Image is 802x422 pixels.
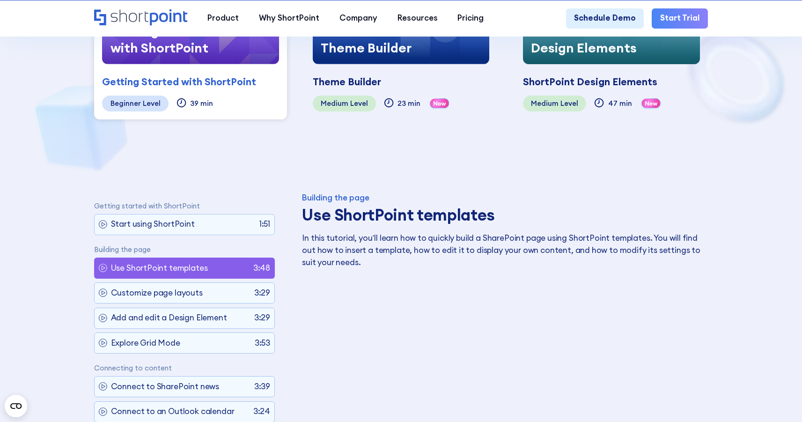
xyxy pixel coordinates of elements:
[110,99,141,107] div: Beginner
[387,8,448,29] a: Resources
[102,15,228,65] div: Getting Started with ShortPoint
[397,99,420,107] div: 23 min
[111,262,208,274] p: Use ShortPoint templates
[448,8,494,29] a: Pricing
[531,99,559,107] div: Medium
[313,15,439,65] div: ShortPoint Theme Builder
[111,381,220,393] p: Connect to SharePoint news
[254,381,270,393] p: 3:39
[94,202,274,210] p: Getting started with ShortPoint
[339,12,377,24] div: Company
[190,99,213,107] div: 39 min
[5,395,27,417] button: Open CMP widget
[608,99,632,107] div: 47 min
[255,337,270,349] p: 3:53
[143,99,161,107] div: Level
[313,74,381,89] div: Theme Builder
[329,8,387,29] a: Company
[207,12,239,24] div: Product
[302,232,702,268] p: In this tutorial, you’ll learn how to quickly build a SharePoint page using ShortPoint templates....
[111,406,235,418] p: Connect to an Outlook calendar
[254,312,270,324] p: 3:29
[321,99,348,107] div: Medium
[566,8,644,29] a: Schedule Demo
[94,245,274,253] p: Building the page
[111,337,180,349] p: Explore Grid Mode
[350,99,368,107] div: Level
[397,12,438,24] div: Resources
[259,218,270,230] p: 1:51
[253,262,270,274] p: 3:48
[198,8,249,29] a: Product
[94,364,274,372] p: Connecting to content
[457,12,484,24] div: Pricing
[523,15,649,65] div: ShortPoint Design Elements
[111,312,227,324] p: Add and edit a Design Element
[755,377,802,422] iframe: Chat Widget
[302,194,702,202] div: Building the page
[259,12,319,24] div: Why ShortPoint
[254,287,270,299] p: 3:29
[102,74,256,89] div: Getting Started with ShortPoint
[652,8,707,29] a: Start Trial
[560,99,578,107] div: Level
[111,287,203,299] p: Customize page layouts
[302,206,702,224] h3: Use ShortPoint templates
[111,218,195,230] p: Start using ShortPoint
[523,74,657,89] div: ShortPoint Design Elements
[94,9,187,27] a: Home
[253,406,270,418] p: 3:24
[249,8,330,29] a: Why ShortPoint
